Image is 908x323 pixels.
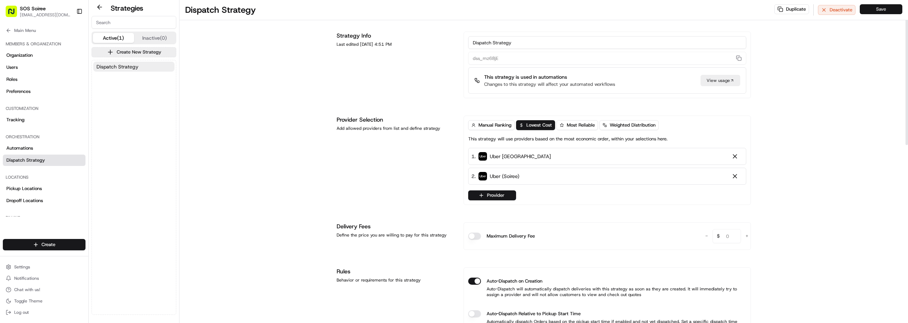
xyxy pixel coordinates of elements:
h1: Provider Selection [337,116,455,124]
a: Organization [3,50,85,61]
div: Customization [3,103,85,114]
img: Nash [7,7,21,21]
button: Settings [3,262,85,272]
img: 1736555255976-a54dd68f-1ca7-489b-9aae-adbdc363a1c4 [7,68,20,80]
span: Pickup Locations [6,185,42,192]
button: Toggle Theme [3,296,85,306]
a: Dropoff Locations [3,195,85,206]
div: Start new chat [24,68,116,75]
button: Active (1) [93,33,134,43]
h1: Dispatch Strategy [185,4,256,16]
a: Users [3,62,85,73]
a: Powered byPylon [50,156,86,162]
button: SOS Soiree[EMAIL_ADDRESS][DOMAIN_NAME] [3,3,73,20]
a: Tracking [3,114,85,126]
div: Members & Organization [3,38,85,50]
button: Chat with us! [3,285,85,295]
span: Notifications [14,275,39,281]
label: Auto-Dispatch Relative to Pickup Start Time [487,310,581,317]
div: Billing [3,212,85,223]
p: This strategy will use providers based on the most economic order, within your selections here. [468,136,668,142]
div: Past conversations [7,92,45,98]
button: Lowest Cost [516,120,555,130]
input: Clear [18,46,117,53]
span: Uber (Soiree) [490,173,519,180]
button: Inactive (0) [134,33,175,43]
span: Most Reliable [567,122,595,128]
span: Dropoff Locations [6,197,43,204]
h2: Strategies [111,3,143,13]
button: Most Reliable [557,120,598,130]
button: Save [860,4,902,14]
button: Main Menu [3,26,85,35]
p: Auto-Dispatch will automatically dispatch deliveries with this strategy as soon as they are creat... [468,286,746,297]
div: 📗 [7,140,13,146]
span: Regen Pajulas [22,110,52,116]
img: uber-new-logo.jpeg [478,172,487,180]
span: 9 févr. [57,110,71,116]
h1: Delivery Fees [337,222,455,231]
div: Add allowed providers from list and define strategy [337,126,455,131]
button: Provider [468,190,516,200]
h1: Rules [337,267,455,276]
span: $ [714,230,722,244]
a: 💻API Documentation [57,137,117,149]
span: Lowest Cost [526,122,552,128]
span: • [53,110,56,116]
span: Toggle Theme [14,298,43,304]
span: Settings [14,264,30,270]
span: Dispatch Strategy [96,63,138,70]
span: Preferences [6,88,31,95]
button: Create [3,239,85,250]
div: Locations [3,172,85,183]
a: Pickup Locations [3,183,85,194]
span: Uber [GEOGRAPHIC_DATA] [490,153,551,160]
p: Welcome 👋 [7,28,129,40]
button: [EMAIL_ADDRESS][DOMAIN_NAME] [20,12,71,18]
a: Automations [3,143,85,154]
a: Preferences [3,86,85,97]
span: Knowledge Base [14,139,54,146]
span: Pylon [71,157,86,162]
span: Roles [6,76,17,83]
button: Deactivate [818,5,856,15]
img: 1736555255976-a54dd68f-1ca7-489b-9aae-adbdc363a1c4 [14,110,20,116]
a: Roles [3,74,85,85]
div: Orchestration [3,131,85,143]
span: API Documentation [67,139,114,146]
button: Dispatch Strategy [93,62,175,72]
div: We're available if you need us! [24,75,90,80]
a: View usage [701,75,740,86]
span: Create [41,241,55,248]
span: Main Menu [14,28,36,33]
button: See all [110,91,129,99]
button: Start new chat [121,70,129,78]
img: Regen Pajulas [7,103,18,115]
button: Duplicate [774,4,809,14]
button: SOS Soiree [20,5,46,12]
button: Create New Strategy [92,47,176,57]
h1: Strategy Info [337,32,455,40]
span: Dispatch Strategy [6,157,45,163]
label: Auto-Dispatch on Creation [487,278,542,285]
span: Users [6,64,18,71]
button: Weighted Distribution [599,120,659,130]
div: Define the price you are willing to pay for this strategy [337,232,455,238]
p: This strategy is used in automations [484,73,615,80]
span: Log out [14,310,29,315]
div: Last edited [DATE] 4:51 PM [337,41,455,47]
span: Automations [6,145,33,151]
button: Manual Ranking [468,120,515,130]
span: Manual Ranking [478,122,511,128]
div: Behavior or requirements for this strategy [337,277,455,283]
button: Notifications [3,273,85,283]
button: Log out [3,307,85,317]
div: 2 . [471,172,519,180]
span: Organization [6,52,33,59]
span: Chat with us! [14,287,40,293]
